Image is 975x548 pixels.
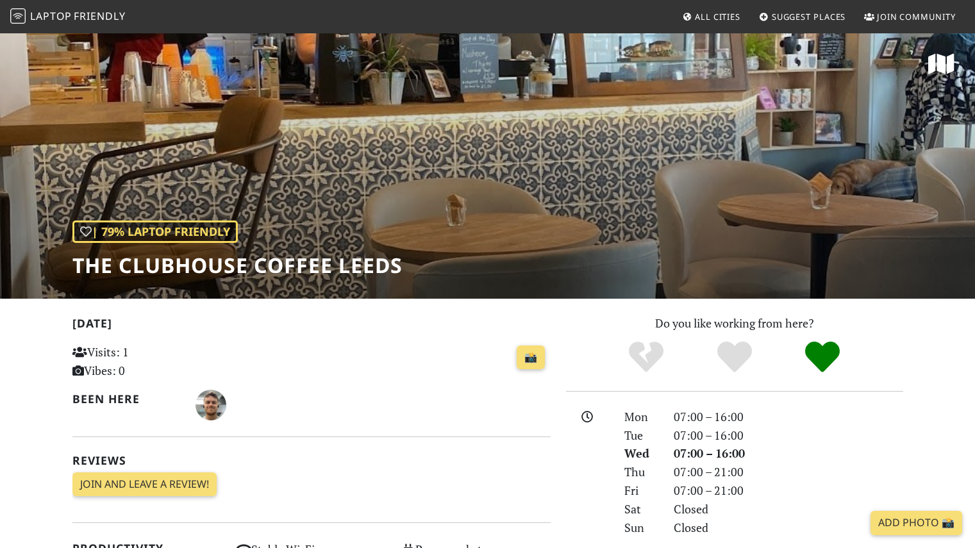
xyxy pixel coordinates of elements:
[617,519,665,537] div: Sun
[10,8,26,24] img: LaptopFriendly
[666,426,911,445] div: 07:00 – 16:00
[871,511,962,535] a: Add Photo 📸
[666,444,911,463] div: 07:00 – 16:00
[695,11,740,22] span: All Cities
[72,220,238,243] div: | 79% Laptop Friendly
[666,481,911,500] div: 07:00 – 21:00
[72,472,217,497] a: Join and leave a review!
[617,444,665,463] div: Wed
[517,345,545,370] a: 📸
[617,426,665,445] div: Tue
[877,11,956,22] span: Join Community
[72,343,222,380] p: Visits: 1 Vibes: 0
[30,9,72,23] span: Laptop
[666,408,911,426] div: 07:00 – 16:00
[72,454,551,467] h2: Reviews
[859,5,961,28] a: Join Community
[677,5,746,28] a: All Cities
[666,519,911,537] div: Closed
[196,390,226,420] img: 4685-ross.jpg
[196,396,226,411] span: Ross Morey
[602,340,690,375] div: No
[666,500,911,519] div: Closed
[72,392,181,406] h2: Been here
[772,11,846,22] span: Suggest Places
[617,500,665,519] div: Sat
[617,463,665,481] div: Thu
[617,481,665,500] div: Fri
[566,314,903,333] p: Do you like working from here?
[754,5,851,28] a: Suggest Places
[10,6,126,28] a: LaptopFriendly LaptopFriendly
[690,340,779,375] div: Yes
[74,9,125,23] span: Friendly
[72,253,403,278] h1: The Clubhouse Coffee Leeds
[72,317,551,335] h2: [DATE]
[617,408,665,426] div: Mon
[666,463,911,481] div: 07:00 – 21:00
[778,340,867,375] div: Definitely!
